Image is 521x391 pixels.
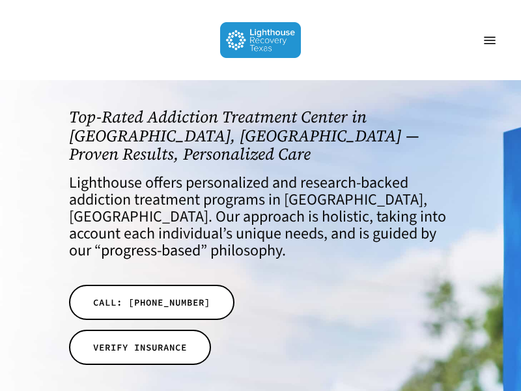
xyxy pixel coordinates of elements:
[220,22,302,58] img: Lighthouse Recovery Texas
[93,296,210,309] span: CALL: [PHONE_NUMBER]
[93,341,187,354] span: VERIFY INSURANCE
[101,239,201,262] a: progress-based
[69,285,234,320] a: CALL: [PHONE_NUMBER]
[477,34,503,47] a: Navigation Menu
[69,330,211,365] a: VERIFY INSURANCE
[69,108,452,164] h1: Top-Rated Addiction Treatment Center in [GEOGRAPHIC_DATA], [GEOGRAPHIC_DATA] — Proven Results, Pe...
[69,175,452,259] h4: Lighthouse offers personalized and research-backed addiction treatment programs in [GEOGRAPHIC_DA...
